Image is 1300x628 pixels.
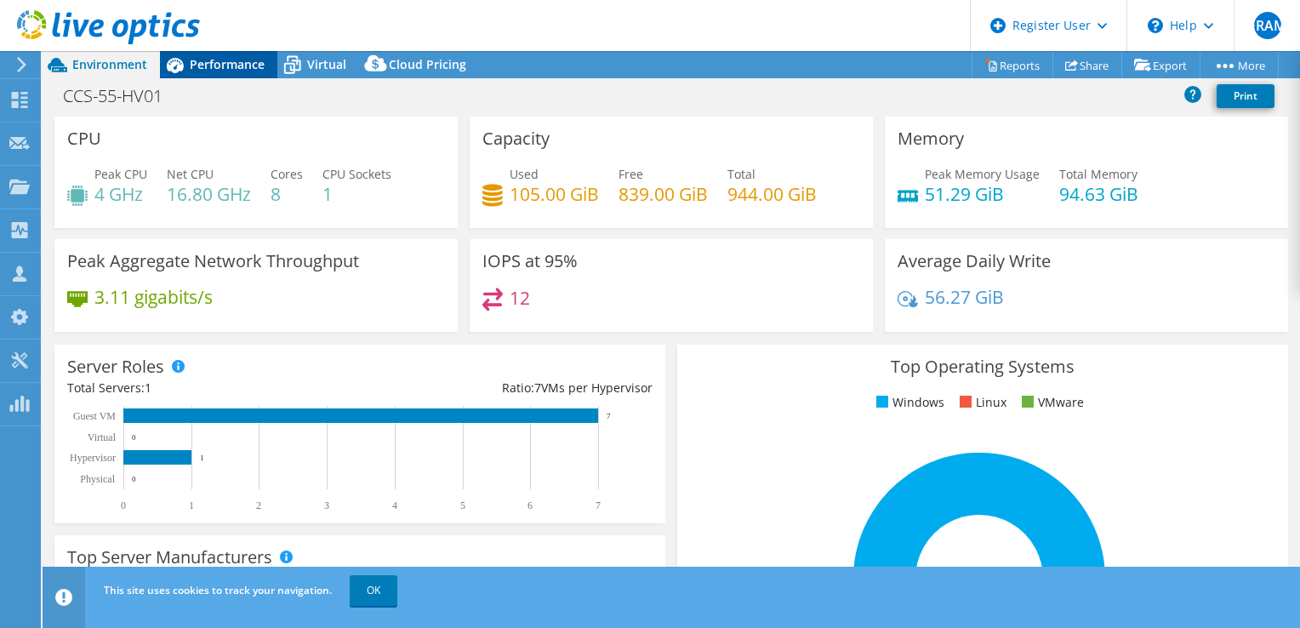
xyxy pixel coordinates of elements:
span: 7 [534,380,541,396]
h4: 51.29 GiB [925,185,1040,203]
div: Total Servers: [67,379,360,397]
text: Virtual [88,431,117,443]
li: Linux [955,393,1006,412]
h3: IOPS at 95% [482,252,578,271]
text: 7 [607,412,611,420]
h3: Top Server Manufacturers [67,548,272,567]
a: Share [1052,52,1122,78]
text: 0 [132,475,136,483]
span: ERAM [1254,12,1281,39]
div: Ratio: VMs per Hypervisor [360,379,653,397]
text: 0 [132,433,136,442]
h3: Top Operating Systems [690,357,1275,376]
span: Cores [271,166,303,182]
text: 1 [189,500,194,511]
h4: 4 GHz [94,185,147,203]
li: VMware [1018,393,1084,412]
text: Guest VM [73,410,116,422]
h3: CPU [67,129,101,148]
h4: 8 [271,185,303,203]
text: 0 [121,500,126,511]
h3: Server Roles [67,357,164,376]
h4: 944.00 GiB [727,185,817,203]
h3: Capacity [482,129,550,148]
text: 5 [460,500,465,511]
text: 4 [392,500,397,511]
span: 1 [145,380,151,396]
a: OK [350,575,397,606]
svg: \n [1148,18,1163,33]
text: 1 [200,454,204,462]
span: Environment [72,56,147,72]
text: Physical [80,473,115,485]
a: Export [1121,52,1200,78]
span: CPU Sockets [322,166,391,182]
span: Used [510,166,539,182]
h4: 94.63 GiB [1059,185,1138,203]
h4: 3.11 gigabits/s [94,288,213,306]
span: Free [619,166,643,182]
span: Performance [190,56,265,72]
h4: 1 [322,185,391,203]
span: This site uses cookies to track your navigation. [104,583,332,597]
h1: CCS-55-HV01 [55,87,189,106]
a: More [1200,52,1279,78]
h4: 105.00 GiB [510,185,599,203]
h4: 12 [510,288,530,307]
span: Cloud Pricing [389,56,466,72]
h4: 16.80 GHz [167,185,251,203]
span: Peak Memory Usage [925,166,1040,182]
text: Hypervisor [70,452,116,464]
a: Print [1217,84,1274,108]
h4: 839.00 GiB [619,185,708,203]
text: 7 [596,500,601,511]
span: Peak CPU [94,166,147,182]
h3: Peak Aggregate Network Throughput [67,252,359,271]
h3: Memory [898,129,964,148]
text: 3 [324,500,329,511]
span: Total Memory [1059,166,1137,182]
h3: Average Daily Write [898,252,1051,271]
span: Virtual [307,56,346,72]
text: 6 [527,500,533,511]
text: 2 [256,500,261,511]
span: Total [727,166,755,182]
h4: 56.27 GiB [925,288,1004,306]
a: Reports [972,52,1053,78]
li: Windows [872,393,944,412]
span: Net CPU [167,166,214,182]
